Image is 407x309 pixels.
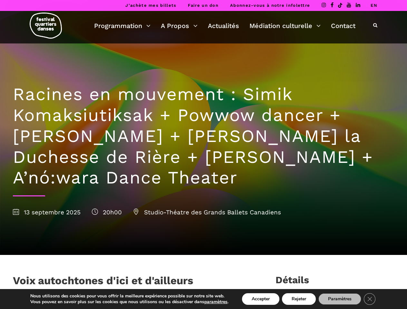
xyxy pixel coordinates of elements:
h1: Voix autochtones d'ici et d'ailleurs [13,274,193,290]
a: Actualités [208,20,239,31]
span: 20h00 [92,209,122,216]
a: EN [371,3,377,8]
button: paramètres [204,299,228,305]
span: Studio-Théatre des Grands Ballets Canadiens [133,209,281,216]
a: Abonnez-vous à notre infolettre [230,3,310,8]
a: Médiation culturelle [249,20,321,31]
h1: Racines en mouvement : Simik Komaksiutiksak + Powwow dancer + [PERSON_NAME] + [PERSON_NAME] la Du... [13,84,394,188]
a: Programmation [94,20,150,31]
button: Rejeter [282,293,316,305]
a: A Propos [161,20,198,31]
button: Paramètres [318,293,361,305]
button: Close GDPR Cookie Banner [364,293,375,305]
span: 13 septembre 2025 [13,209,81,216]
p: Nous utilisons des cookies pour vous offrir la meilleure expérience possible sur notre site web. [30,293,228,299]
a: Faire un don [188,3,218,8]
h3: Détails [276,274,309,290]
a: Contact [331,20,355,31]
img: logo-fqd-med [30,13,62,39]
button: Accepter [242,293,279,305]
a: J’achète mes billets [125,3,176,8]
p: Vous pouvez en savoir plus sur les cookies que nous utilisons ou les désactiver dans . [30,299,228,305]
